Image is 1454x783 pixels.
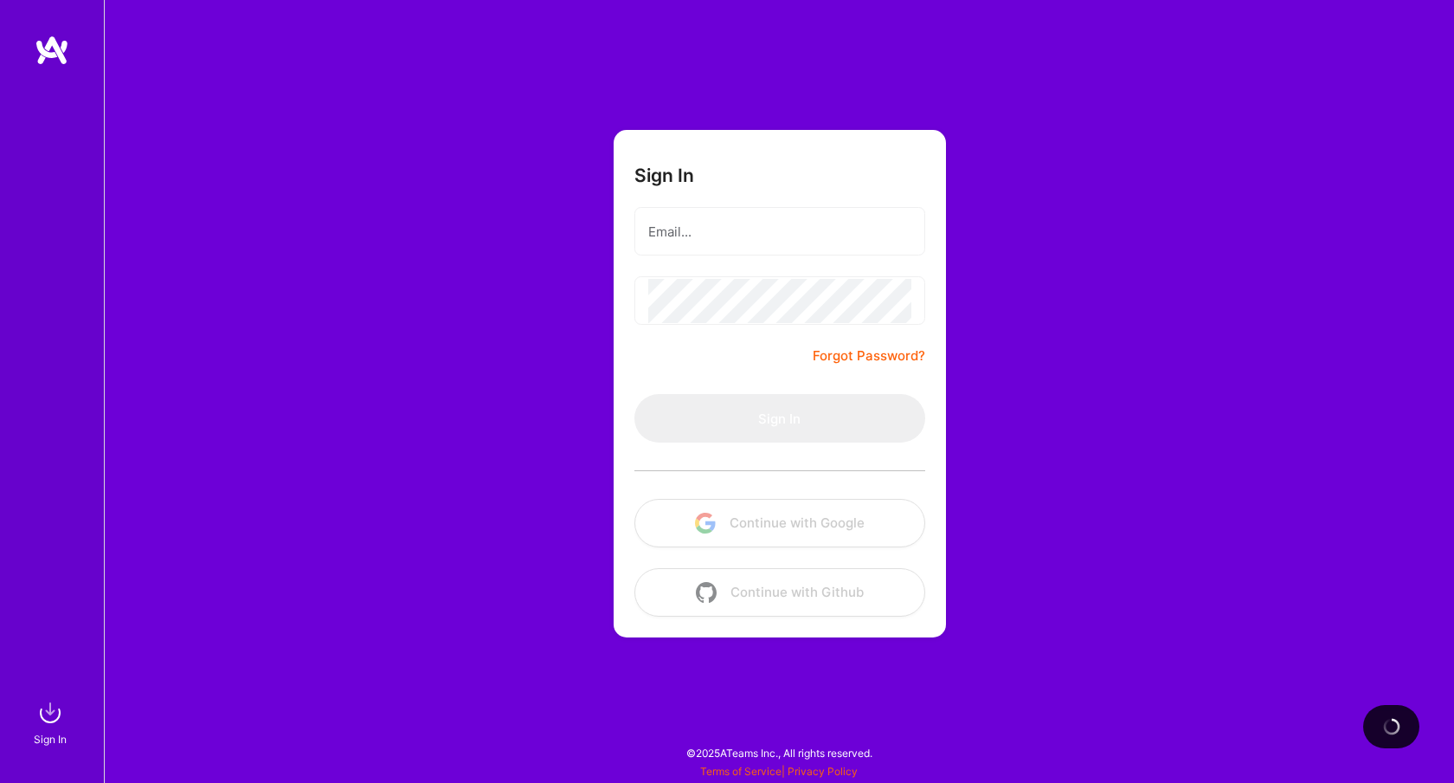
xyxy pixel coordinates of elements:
[36,696,68,748] a: sign inSign In
[648,210,911,254] input: Email...
[634,499,925,547] button: Continue with Google
[35,35,69,66] img: logo
[34,730,67,748] div: Sign In
[695,513,716,534] img: icon
[788,765,858,778] a: Privacy Policy
[634,165,694,186] h3: Sign In
[700,765,782,778] a: Terms of Service
[700,765,858,778] span: |
[634,568,925,617] button: Continue with Github
[1380,715,1402,738] img: loading
[104,731,1454,774] div: © 2025 ATeams Inc., All rights reserved.
[634,394,925,443] button: Sign In
[33,696,68,730] img: sign in
[696,582,717,603] img: icon
[813,346,925,366] a: Forgot Password?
